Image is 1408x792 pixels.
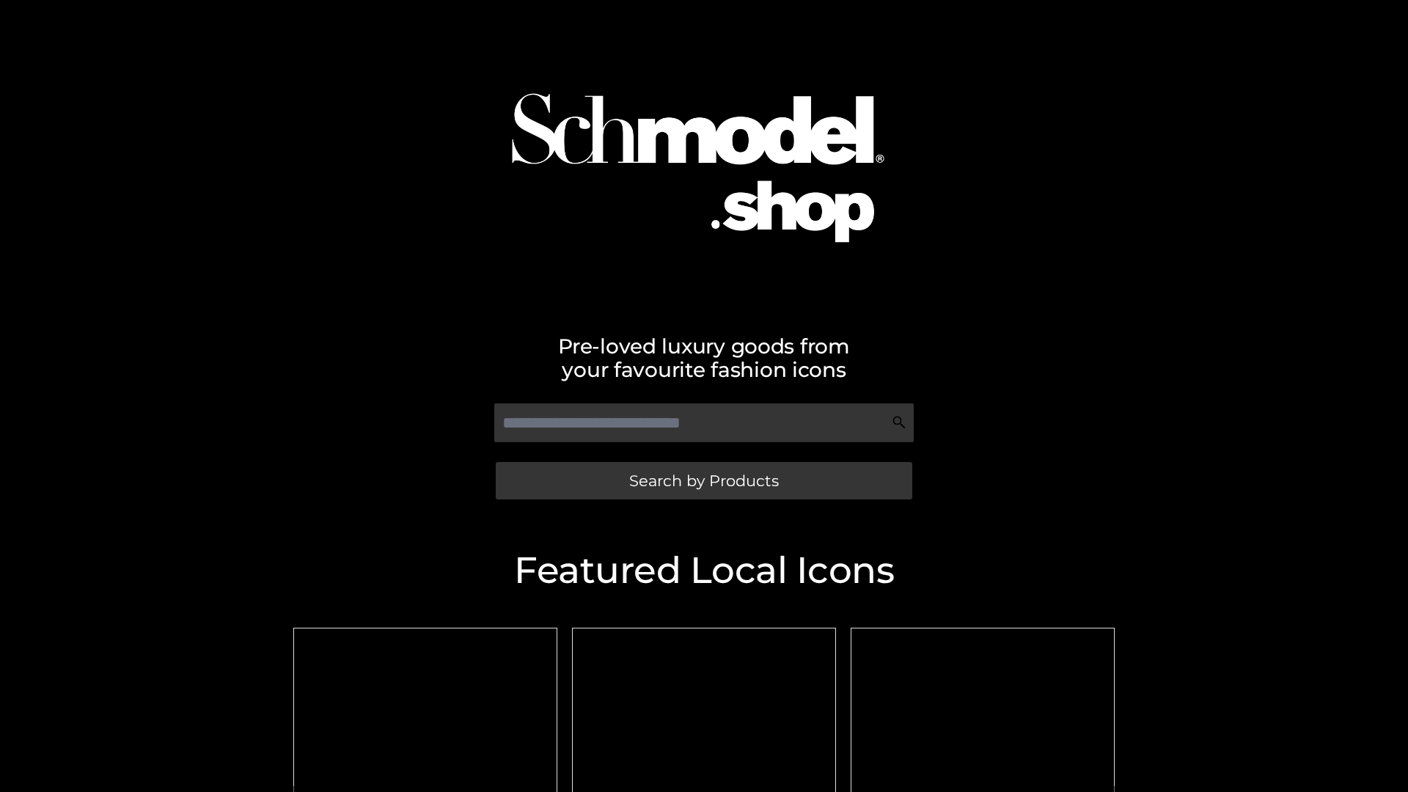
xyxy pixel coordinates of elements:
img: Search Icon [892,415,906,430]
a: Search by Products [496,462,912,499]
h2: Pre-loved luxury goods from your favourite fashion icons [286,334,1122,381]
span: Search by Products [629,473,779,488]
h2: Featured Local Icons​ [286,552,1122,589]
